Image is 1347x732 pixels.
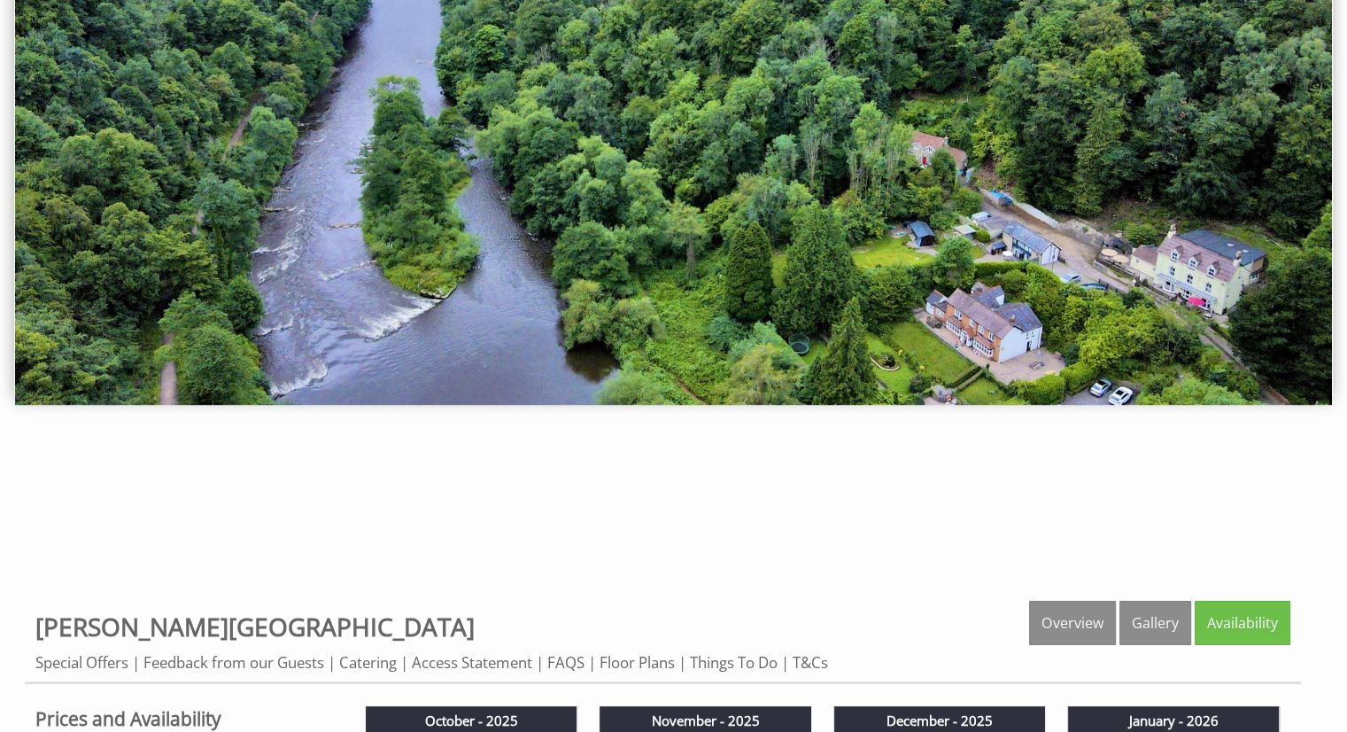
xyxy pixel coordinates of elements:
[35,652,128,673] a: Special Offers
[1029,601,1116,645] a: Overview
[690,652,778,673] a: Things To Do
[412,652,532,673] a: Access Statement
[1119,601,1191,645] a: Gallery
[11,451,1336,584] iframe: Customer reviews powered by Trustpilot
[35,610,475,643] a: [PERSON_NAME][GEOGRAPHIC_DATA]
[547,652,584,673] a: FAQS
[339,652,397,673] a: Catering
[600,652,675,673] a: Floor Plans
[793,652,828,673] a: T&Cs
[1195,601,1290,645] a: Availability
[35,706,333,731] a: Prices and Availability
[143,652,324,673] a: Feedback from our Guests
